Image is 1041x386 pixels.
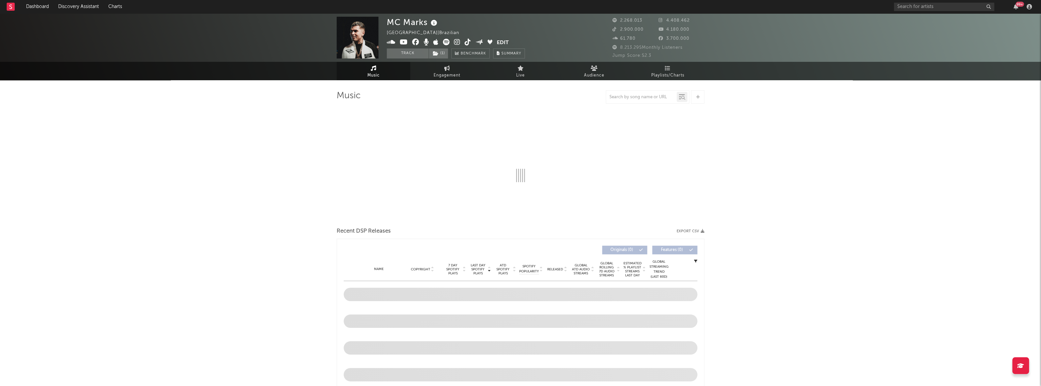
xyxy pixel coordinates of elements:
span: 4.180.000 [659,27,689,32]
span: Global Rolling 7D Audio Streams [597,261,616,277]
span: ( 1 ) [429,48,448,58]
span: Originals ( 0 ) [606,248,637,252]
input: Search for artists [894,3,994,11]
span: 8.213.295 Monthly Listeners [612,45,683,50]
span: Audience [584,72,604,80]
button: Track [387,48,429,58]
span: Summary [501,52,521,55]
input: Search by song name or URL [606,95,677,100]
span: 7 Day Spotify Plays [444,263,462,275]
span: 61.780 [612,36,635,41]
span: ATD Spotify Plays [494,263,512,275]
div: MC Marks [387,17,439,28]
button: Summary [493,48,525,58]
span: Recent DSP Releases [337,227,391,235]
span: 3.700.000 [659,36,689,41]
span: Last Day Spotify Plays [469,263,487,275]
span: 2.900.000 [612,27,644,32]
span: Spotify Popularity [519,264,539,274]
a: Benchmark [451,48,490,58]
span: Jump Score: 52.3 [612,53,651,58]
span: 4.408.462 [659,18,690,23]
button: 99+ [1014,4,1018,9]
div: 99 + [1016,2,1024,7]
a: Audience [557,62,631,80]
span: Released [547,267,563,271]
button: Originals(0) [602,246,647,254]
div: [GEOGRAPHIC_DATA] | Brazilian [387,29,467,37]
button: Features(0) [652,246,697,254]
span: Engagement [434,72,460,80]
span: Copyright [411,267,430,271]
span: Global ATD Audio Streams [572,263,590,275]
span: Live [516,72,525,80]
span: 2.268.013 [612,18,642,23]
div: Global Streaming Trend (Last 60D) [649,259,669,279]
button: (1) [429,48,448,58]
button: Export CSV [677,229,704,233]
span: Estimated % Playlist Streams Last Day [623,261,642,277]
span: Features ( 0 ) [657,248,687,252]
span: Playlists/Charts [651,72,684,80]
a: Music [337,62,410,80]
button: Edit [497,39,509,47]
span: Benchmark [461,50,486,58]
a: Engagement [410,62,484,80]
div: Name [357,267,401,272]
a: Live [484,62,557,80]
span: Music [367,72,380,80]
a: Playlists/Charts [631,62,704,80]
